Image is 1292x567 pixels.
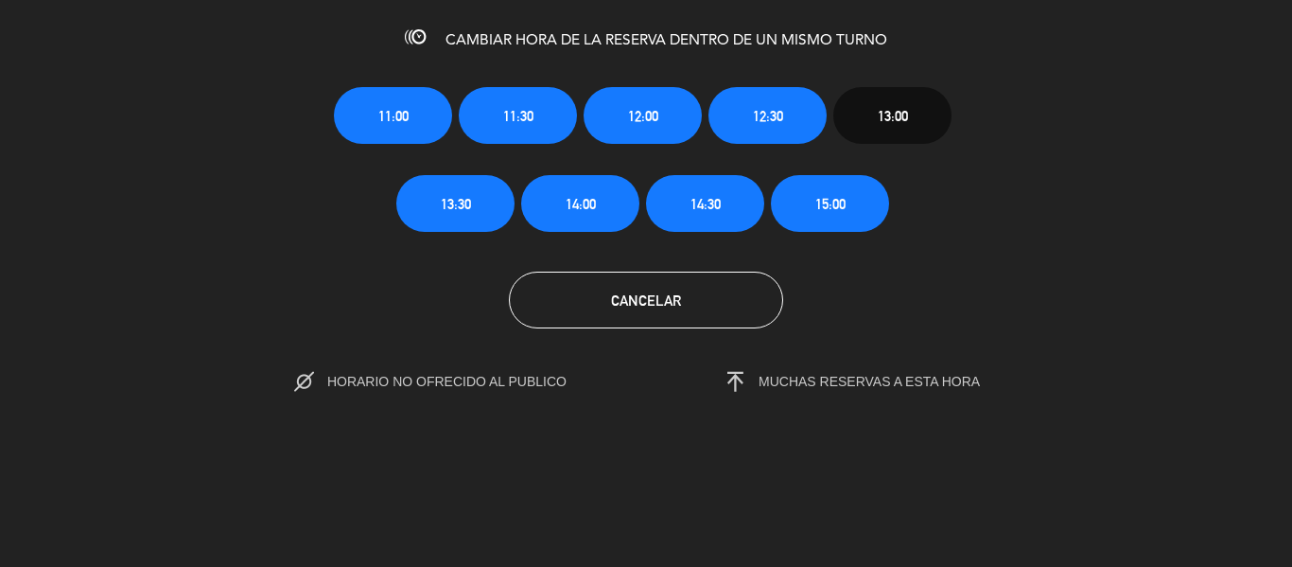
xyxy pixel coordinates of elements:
button: 15:00 [771,175,889,232]
button: Cancelar [509,272,783,328]
span: 12:30 [753,105,783,127]
button: 13:30 [396,175,515,232]
span: 14:00 [566,193,596,215]
span: 14:30 [690,193,721,215]
button: 11:30 [459,87,577,144]
span: Cancelar [611,292,681,309]
span: MUCHAS RESERVAS A ESTA HORA [759,374,980,389]
span: 13:30 [441,193,471,215]
button: 12:00 [584,87,702,144]
button: 14:30 [646,175,764,232]
button: 12:30 [708,87,827,144]
button: 14:00 [521,175,639,232]
span: 13:00 [878,105,908,127]
span: 11:00 [378,105,409,127]
span: HORARIO NO OFRECIDO AL PUBLICO [327,374,606,389]
span: 15:00 [815,193,846,215]
span: 12:00 [628,105,658,127]
button: 13:00 [833,87,952,144]
span: 11:30 [503,105,533,127]
button: 11:00 [334,87,452,144]
span: CAMBIAR HORA DE LA RESERVA DENTRO DE UN MISMO TURNO [445,33,887,48]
